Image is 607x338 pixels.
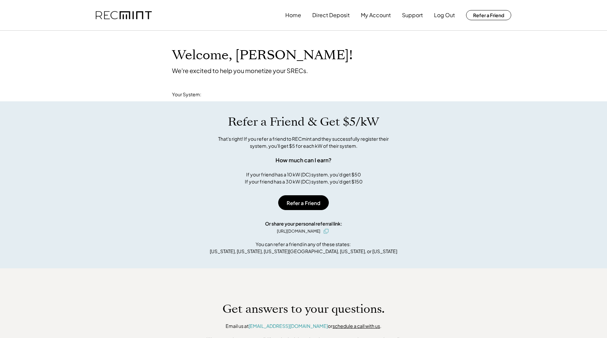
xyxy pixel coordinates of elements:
[226,323,381,330] div: Email us at or .
[172,67,308,74] div: We're excited to help you monetize your SRECs.
[361,8,391,22] button: My Account
[96,11,152,20] img: recmint-logotype%403x.png
[265,220,342,227] div: Or share your personal referral link:
[228,115,379,129] h1: Refer a Friend & Get $5/kW
[172,47,353,63] h1: Welcome, [PERSON_NAME]!
[466,10,511,20] button: Refer a Friend
[249,323,328,329] a: [EMAIL_ADDRESS][DOMAIN_NAME]
[172,91,201,98] div: Your System:
[333,323,380,329] a: schedule a call with us
[434,8,455,22] button: Log Out
[312,8,350,22] button: Direct Deposit
[278,195,329,210] button: Refer a Friend
[210,241,397,255] div: You can refer a friend in any of these states: [US_STATE], [US_STATE], [US_STATE][GEOGRAPHIC_DATA...
[276,156,331,164] div: How much can I earn?
[322,227,330,235] button: click to copy
[211,135,396,149] div: That's right! If you refer a friend to RECmint and they successfully register their system, you'l...
[402,8,423,22] button: Support
[245,171,363,185] div: If your friend has a 10 kW (DC) system, you'd get $50 If your friend has a 30 kW (DC) system, you...
[277,228,320,234] div: [URL][DOMAIN_NAME]
[285,8,301,22] button: Home
[223,302,385,316] h1: Get answers to your questions.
